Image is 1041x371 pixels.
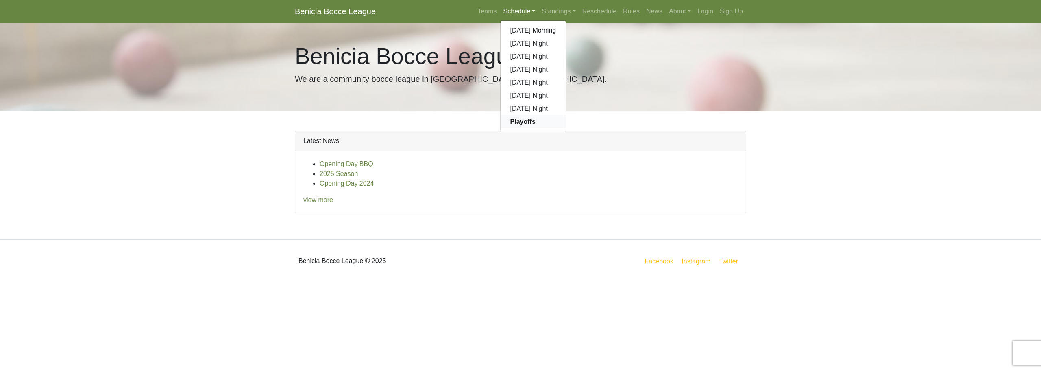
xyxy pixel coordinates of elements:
a: [DATE] Night [501,37,566,50]
a: Instagram [680,256,712,266]
a: Reschedule [579,3,620,20]
a: [DATE] Night [501,76,566,89]
strong: Playoffs [510,118,536,125]
a: News [643,3,666,20]
a: Twitter [717,256,745,266]
a: Facebook [643,256,675,266]
div: Schedule [500,20,566,132]
a: Sign Up [717,3,746,20]
a: [DATE] Night [501,89,566,102]
div: Latest News [295,131,746,151]
a: Rules [620,3,643,20]
a: Opening Day 2024 [320,180,374,187]
div: Benicia Bocce League © 2025 [289,246,520,276]
a: Teams [474,3,500,20]
a: [DATE] Night [501,63,566,76]
a: About [666,3,694,20]
a: [DATE] Night [501,102,566,115]
a: Schedule [500,3,539,20]
a: Standings [538,3,579,20]
a: view more [303,196,333,203]
a: Playoffs [501,115,566,128]
a: 2025 Season [320,170,358,177]
a: [DATE] Morning [501,24,566,37]
a: [DATE] Night [501,50,566,63]
a: Benicia Bocce League [295,3,376,20]
p: We are a community bocce league in [GEOGRAPHIC_DATA], [GEOGRAPHIC_DATA]. [295,73,746,85]
a: Login [694,3,717,20]
h1: Benicia Bocce League [295,42,746,70]
a: Opening Day BBQ [320,160,373,167]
